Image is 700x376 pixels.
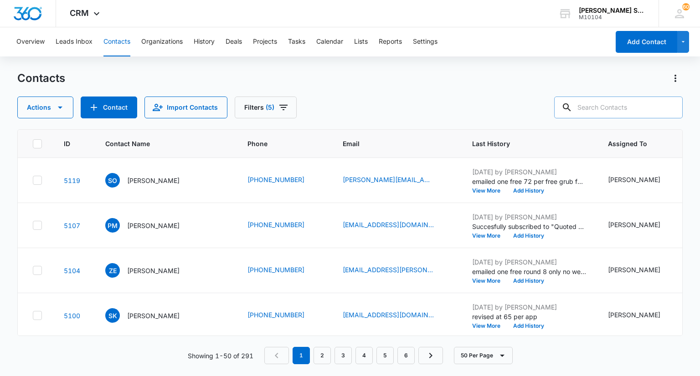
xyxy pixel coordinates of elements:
p: emailed one free round 8 only no weed control, new seed down. 2026 vb 1-8 72 per free grub, [472,267,586,276]
div: Phone - (630) 476-1092 - Select to Edit Field [247,220,321,231]
div: Contact Name - Stephanie O'Malley - Select to Edit Field [105,173,196,188]
span: 60 [682,3,690,10]
div: [PERSON_NAME] [608,220,660,229]
p: [PERSON_NAME] [127,221,180,230]
a: Navigate to contact details page for Patty Mann [64,222,80,229]
button: Reports [379,27,402,56]
button: Overview [16,27,45,56]
span: Last History [472,139,573,148]
a: [PHONE_NUMBER] [247,220,304,229]
button: 50 Per Page [454,347,513,364]
h1: Contacts [17,71,65,85]
button: Add Contact [616,31,677,53]
div: Assigned To - Ted DiMayo - Select to Edit Field [608,220,677,231]
p: [PERSON_NAME] [127,311,180,320]
div: Assigned To - Ted DiMayo - Select to Edit Field [608,175,677,186]
a: Navigate to contact details page for Sampath kumar Vempali [64,312,80,320]
button: Add History [507,323,551,329]
a: [PHONE_NUMBER] [247,265,304,274]
button: Actions [17,97,73,118]
span: Assigned To [608,139,664,148]
div: account name [579,7,645,14]
button: Settings [413,27,437,56]
a: Navigate to contact details page for Stephanie O'Malley [64,177,80,184]
div: Phone - (312) 684-7474 - Select to Edit Field [247,310,321,321]
div: Email - zach.eilers@gmail.com - Select to Edit Field [343,265,450,276]
div: [PERSON_NAME] [608,175,660,184]
button: Leads Inbox [56,27,93,56]
span: (5) [266,104,274,111]
button: View More [472,278,507,284]
div: Email - vsampathkumar1988@gmail.com - Select to Edit Field [343,310,450,321]
button: Add History [507,188,551,193]
p: Succesfully subscribed to "Quoted NEW". [472,222,586,231]
span: Email [343,139,437,148]
div: notifications count [682,3,690,10]
a: Page 5 [376,347,394,364]
a: Page 2 [314,347,331,364]
div: [PERSON_NAME] [608,310,660,320]
div: Contact Name - Sampath kumar Vempali - Select to Edit Field [105,308,196,323]
button: Deals [226,27,242,56]
p: [DATE] by [PERSON_NAME] [472,257,586,267]
a: Page 4 [355,347,373,364]
div: Assigned To - Ted DiMayo - Select to Edit Field [608,265,677,276]
div: Assigned To - Ted DiMayo - Select to Edit Field [608,310,677,321]
button: View More [472,233,507,239]
button: Tasks [288,27,305,56]
span: SO [105,173,120,188]
button: Add Contact [81,97,137,118]
button: Actions [668,71,683,86]
p: emailed one free 72 per free grub for 2026 LVM [472,177,586,186]
p: [DATE] by [PERSON_NAME] [472,302,586,312]
div: Phone - (630) 303-0616 - Select to Edit Field [247,265,321,276]
button: Add History [507,278,551,284]
p: Showing 1-50 of 291 [188,351,253,361]
button: Calendar [316,27,343,56]
p: [DATE] by [PERSON_NAME] [472,167,586,177]
a: Navigate to contact details page for Zach Eilers [64,267,80,274]
button: Organizations [141,27,183,56]
button: Import Contacts [144,97,227,118]
span: CRM [70,8,89,18]
div: Email - pjomann@gmail.com - Select to Edit Field [343,220,450,231]
p: [PERSON_NAME] [127,266,180,275]
span: ZE [105,263,120,278]
button: View More [472,188,507,193]
button: History [194,27,215,56]
a: [PHONE_NUMBER] [247,175,304,184]
p: revised at 65 per app [472,312,586,321]
a: Next Page [418,347,443,364]
button: Contacts [103,27,130,56]
div: [PERSON_NAME] [608,265,660,274]
button: Lists [354,27,368,56]
span: ID [64,139,70,148]
a: [PERSON_NAME][EMAIL_ADDRESS][DOMAIN_NAME] [343,175,434,184]
span: Phone [247,139,308,148]
div: Phone - (331) 643-9134 - Select to Edit Field [247,175,321,186]
div: Contact Name - Patty Mann - Select to Edit Field [105,218,196,233]
button: View More [472,323,507,329]
span: Contact Name [105,139,212,148]
a: Page 3 [335,347,352,364]
button: Projects [253,27,277,56]
div: account id [579,14,645,20]
button: Filters [235,97,297,118]
a: [EMAIL_ADDRESS][DOMAIN_NAME] [343,310,434,320]
input: Search Contacts [554,97,683,118]
button: Add History [507,233,551,239]
a: Page 6 [397,347,415,364]
p: [PERSON_NAME] [127,176,180,185]
span: PM [105,218,120,233]
a: [EMAIL_ADDRESS][DOMAIN_NAME] [343,220,434,229]
span: Sk [105,308,120,323]
div: Email - stephanie.omalley19@gmail.com - Select to Edit Field [343,175,450,186]
nav: Pagination [264,347,443,364]
em: 1 [293,347,310,364]
div: Contact Name - Zach Eilers - Select to Edit Field [105,263,196,278]
p: [DATE] by [PERSON_NAME] [472,212,586,222]
a: [EMAIL_ADDRESS][PERSON_NAME][DOMAIN_NAME] [343,265,434,274]
a: [PHONE_NUMBER] [247,310,304,320]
